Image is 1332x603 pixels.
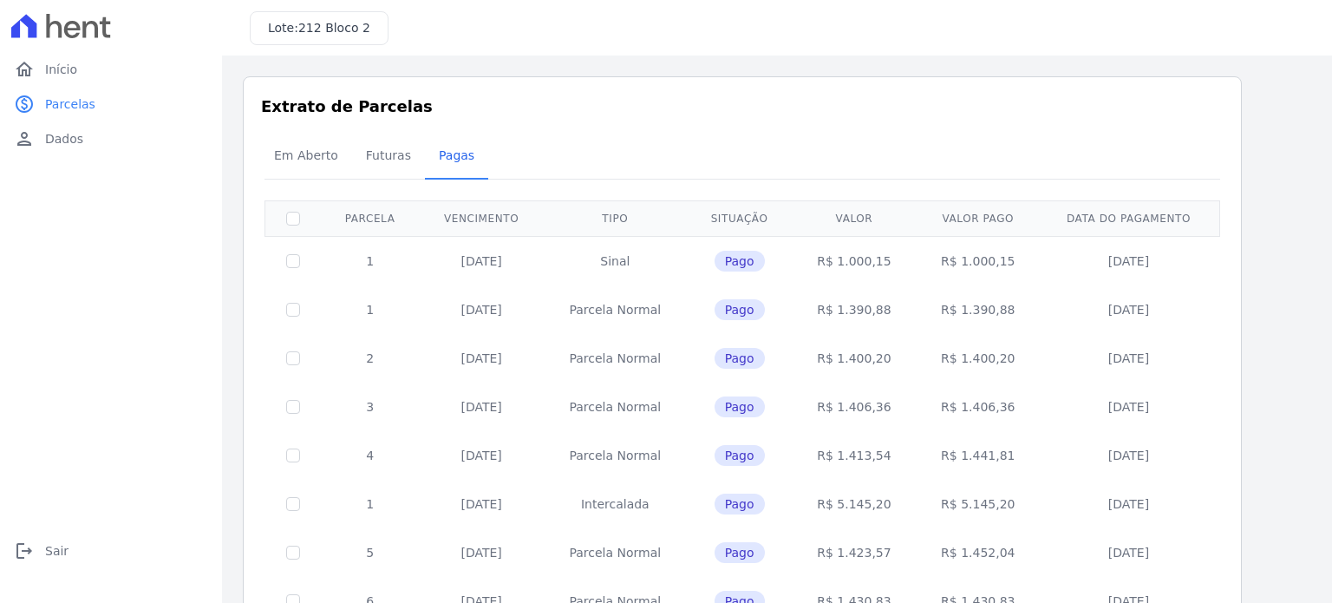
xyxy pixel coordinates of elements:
[45,95,95,113] span: Parcelas
[321,285,419,334] td: 1
[793,200,917,236] th: Valor
[793,236,917,285] td: R$ 1.000,15
[1040,200,1218,236] th: Data do pagamento
[419,431,544,480] td: [DATE]
[14,128,35,149] i: person
[419,285,544,334] td: [DATE]
[321,431,419,480] td: 4
[715,445,765,466] span: Pago
[544,528,687,577] td: Parcela Normal
[286,303,300,317] input: Só é possível selecionar pagamentos em aberto
[715,348,765,369] span: Pago
[7,121,215,156] a: personDados
[544,285,687,334] td: Parcela Normal
[916,431,1040,480] td: R$ 1.441,81
[916,200,1040,236] th: Valor pago
[7,52,215,87] a: homeInício
[428,138,485,173] span: Pagas
[419,528,544,577] td: [DATE]
[286,351,300,365] input: Só é possível selecionar pagamentos em aberto
[715,299,765,320] span: Pago
[14,94,35,115] i: paid
[286,400,300,414] input: Só é possível selecionar pagamentos em aberto
[45,61,77,78] span: Início
[321,383,419,431] td: 3
[356,138,421,173] span: Futuras
[793,334,917,383] td: R$ 1.400,20
[916,285,1040,334] td: R$ 1.390,88
[793,285,917,334] td: R$ 1.390,88
[14,541,35,561] i: logout
[14,59,35,80] i: home
[286,254,300,268] input: Só é possível selecionar pagamentos em aberto
[321,200,419,236] th: Parcela
[268,19,370,37] h3: Lote:
[793,528,917,577] td: R$ 1.423,57
[321,528,419,577] td: 5
[419,480,544,528] td: [DATE]
[321,334,419,383] td: 2
[1040,480,1218,528] td: [DATE]
[321,236,419,285] td: 1
[1040,285,1218,334] td: [DATE]
[425,134,488,180] a: Pagas
[715,494,765,515] span: Pago
[321,480,419,528] td: 1
[45,542,69,560] span: Sair
[7,534,215,568] a: logoutSair
[715,397,765,417] span: Pago
[264,138,349,173] span: Em Aberto
[793,480,917,528] td: R$ 5.145,20
[715,251,765,272] span: Pago
[7,87,215,121] a: paidParcelas
[419,200,544,236] th: Vencimento
[687,200,793,236] th: Situação
[544,200,687,236] th: Tipo
[544,480,687,528] td: Intercalada
[793,383,917,431] td: R$ 1.406,36
[261,95,1224,118] h3: Extrato de Parcelas
[793,431,917,480] td: R$ 1.413,54
[1040,236,1218,285] td: [DATE]
[45,130,83,147] span: Dados
[286,449,300,462] input: Só é possível selecionar pagamentos em aberto
[419,236,544,285] td: [DATE]
[544,236,687,285] td: Sinal
[544,334,687,383] td: Parcela Normal
[916,383,1040,431] td: R$ 1.406,36
[1040,383,1218,431] td: [DATE]
[286,497,300,511] input: Só é possível selecionar pagamentos em aberto
[544,431,687,480] td: Parcela Normal
[916,334,1040,383] td: R$ 1.400,20
[916,528,1040,577] td: R$ 1.452,04
[544,383,687,431] td: Parcela Normal
[1040,334,1218,383] td: [DATE]
[298,21,370,35] span: 212 Bloco 2
[260,134,352,180] a: Em Aberto
[1040,528,1218,577] td: [DATE]
[419,334,544,383] td: [DATE]
[352,134,425,180] a: Futuras
[1040,431,1218,480] td: [DATE]
[916,236,1040,285] td: R$ 1.000,15
[715,542,765,563] span: Pago
[916,480,1040,528] td: R$ 5.145,20
[286,546,300,560] input: Só é possível selecionar pagamentos em aberto
[419,383,544,431] td: [DATE]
